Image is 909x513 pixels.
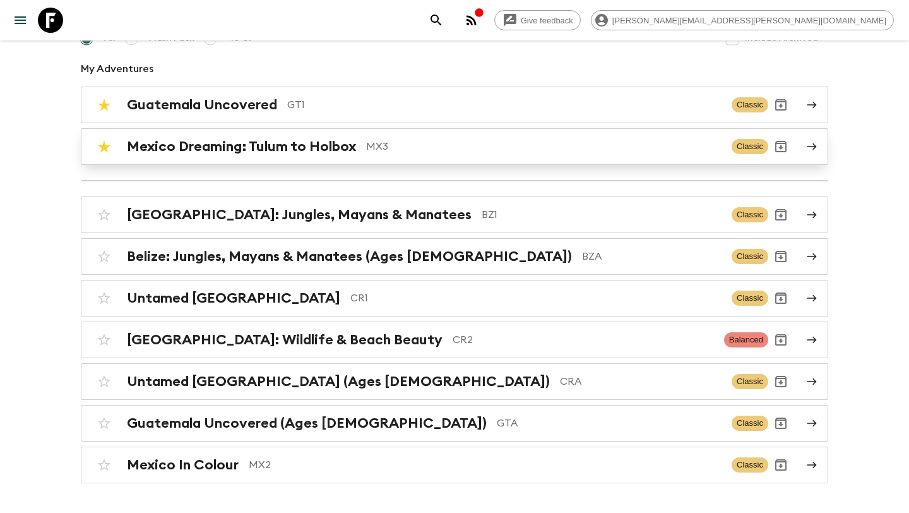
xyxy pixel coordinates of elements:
[494,10,581,30] a: Give feedback
[8,8,33,33] button: menu
[127,248,572,265] h2: Belize: Jungles, Mayans & Manatees (Ages [DEMOGRAPHIC_DATA])
[127,97,277,113] h2: Guatemala Uncovered
[768,286,793,311] button: Archive
[127,290,340,306] h2: Untamed [GEOGRAPHIC_DATA]
[350,291,722,306] p: CR1
[732,249,768,264] span: Classic
[732,139,768,154] span: Classic
[768,452,793,478] button: Archive
[127,457,239,473] h2: Mexico In Colour
[127,138,356,155] h2: Mexico Dreaming: Tulum to Holbox
[497,416,722,431] p: GTA
[81,322,828,358] a: [GEOGRAPHIC_DATA]: Wildlife & Beach BeautyCR2BalancedArchive
[768,369,793,394] button: Archive
[127,415,487,432] h2: Guatemala Uncovered (Ages [DEMOGRAPHIC_DATA])
[81,238,828,275] a: Belize: Jungles, Mayans & Manatees (Ages [DEMOGRAPHIC_DATA])BZAClassicArchive
[366,139,722,154] p: MX3
[81,128,828,165] a: Mexico Dreaming: Tulum to HolboxMX3ClassicArchive
[482,207,722,222] p: BZ1
[81,61,828,76] p: My Adventures
[127,373,550,390] h2: Untamed [GEOGRAPHIC_DATA] (Ages [DEMOGRAPHIC_DATA])
[732,374,768,389] span: Classic
[81,196,828,233] a: [GEOGRAPHIC_DATA]: Jungles, Mayans & ManateesBZ1ClassicArchive
[768,327,793,353] button: Archive
[127,207,472,223] h2: [GEOGRAPHIC_DATA]: Jungles, Mayans & Manatees
[287,97,722,112] p: GT1
[249,457,722,473] p: MX2
[81,87,828,123] a: Guatemala UncoveredGT1ClassicArchive
[582,249,722,264] p: BZA
[732,457,768,473] span: Classic
[732,207,768,222] span: Classic
[732,97,768,112] span: Classic
[81,405,828,442] a: Guatemala Uncovered (Ages [DEMOGRAPHIC_DATA])GTAClassicArchive
[81,363,828,400] a: Untamed [GEOGRAPHIC_DATA] (Ages [DEMOGRAPHIC_DATA])CRAClassicArchive
[768,244,793,269] button: Archive
[591,10,894,30] div: [PERSON_NAME][EMAIL_ADDRESS][PERSON_NAME][DOMAIN_NAME]
[560,374,722,389] p: CRA
[768,202,793,227] button: Archive
[424,8,449,33] button: search adventures
[127,332,443,348] h2: [GEOGRAPHIC_DATA]: Wildlife & Beach Beauty
[514,16,580,25] span: Give feedback
[605,16,893,25] span: [PERSON_NAME][EMAIL_ADDRESS][PERSON_NAME][DOMAIN_NAME]
[768,411,793,436] button: Archive
[732,416,768,431] span: Classic
[732,291,768,306] span: Classic
[81,280,828,317] a: Untamed [GEOGRAPHIC_DATA]CR1ClassicArchive
[768,134,793,159] button: Archive
[768,92,793,118] button: Archive
[81,447,828,483] a: Mexico In ColourMX2ClassicArchive
[724,332,768,347] span: Balanced
[453,332,714,347] p: CR2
